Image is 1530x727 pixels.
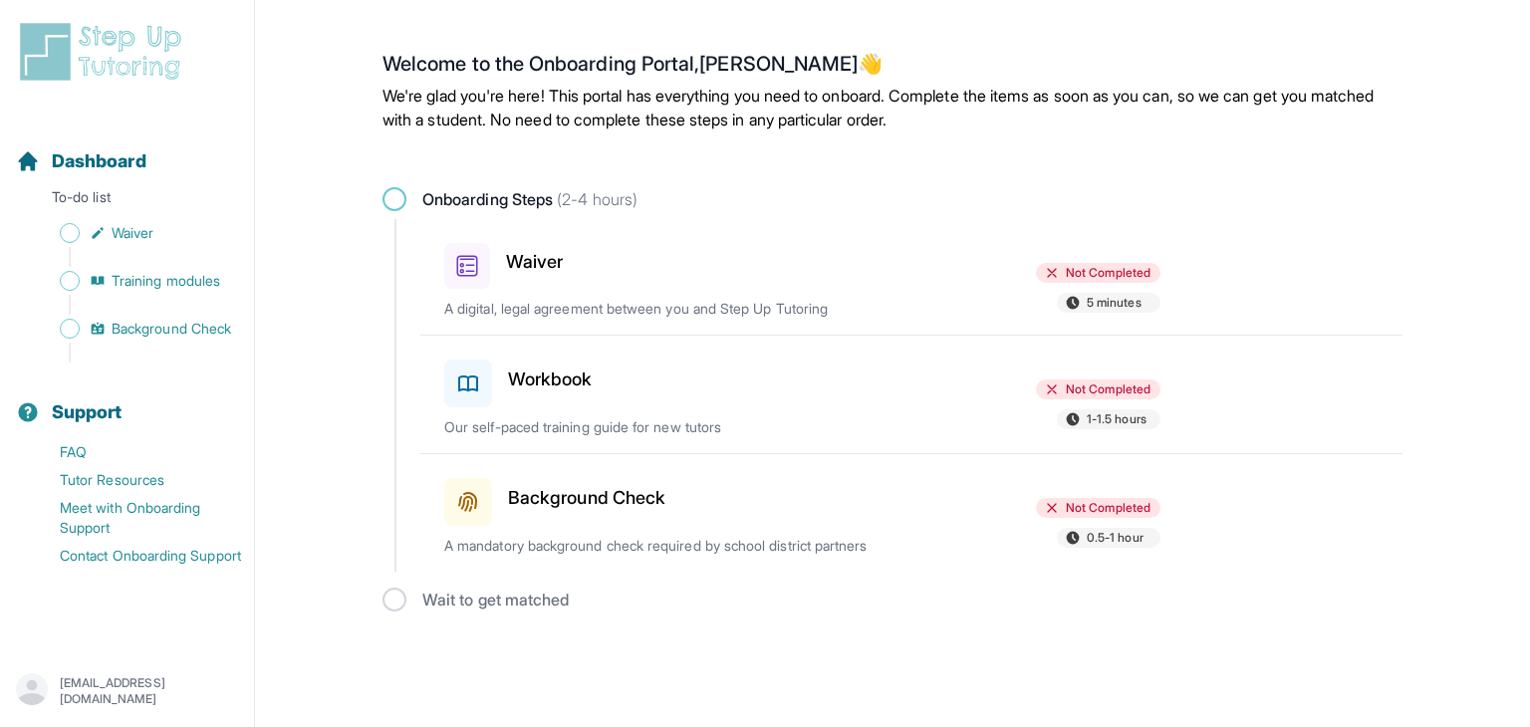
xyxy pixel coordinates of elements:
[1087,530,1144,546] span: 0.5-1 hour
[112,319,231,339] span: Background Check
[1066,381,1150,397] span: Not Completed
[52,398,123,426] span: Support
[422,187,637,211] span: Onboarding Steps
[444,417,910,437] p: Our self-paced training guide for new tutors
[382,84,1402,131] p: We're glad you're here! This portal has everything you need to onboard. Complete the items as soo...
[8,187,246,215] p: To-do list
[16,20,193,84] img: logo
[1066,500,1150,516] span: Not Completed
[112,223,153,243] span: Waiver
[60,675,238,707] p: [EMAIL_ADDRESS][DOMAIN_NAME]
[16,315,254,343] a: Background Check
[8,116,246,183] button: Dashboard
[16,466,254,494] a: Tutor Resources
[506,248,563,276] h3: Waiver
[1087,295,1142,311] span: 5 minutes
[112,271,220,291] span: Training modules
[420,336,1402,453] a: WorkbookNot Completed1-1.5 hoursOur self-paced training guide for new tutors
[16,267,254,295] a: Training modules
[16,438,254,466] a: FAQ
[52,147,146,175] span: Dashboard
[8,366,246,434] button: Support
[444,536,910,556] p: A mandatory background check required by school district partners
[420,219,1402,335] a: WaiverNot Completed5 minutesA digital, legal agreement between you and Step Up Tutoring
[16,494,254,542] a: Meet with Onboarding Support
[508,365,593,393] h3: Workbook
[420,454,1402,572] a: Background CheckNot Completed0.5-1 hourA mandatory background check required by school district p...
[444,299,910,319] p: A digital, legal agreement between you and Step Up Tutoring
[1066,265,1150,281] span: Not Completed
[16,542,254,570] a: Contact Onboarding Support
[382,52,1402,84] h2: Welcome to the Onboarding Portal, [PERSON_NAME] 👋
[16,673,238,709] button: [EMAIL_ADDRESS][DOMAIN_NAME]
[553,189,637,209] span: (2-4 hours)
[16,147,146,175] a: Dashboard
[16,219,254,247] a: Waiver
[1087,411,1147,427] span: 1-1.5 hours
[508,484,665,512] h3: Background Check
